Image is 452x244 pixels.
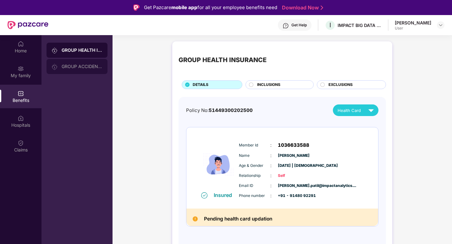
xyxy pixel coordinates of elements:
[186,107,253,114] div: Policy No:
[18,66,24,72] img: svg+xml;base64,PHN2ZyB3aWR0aD0iMjAiIGhlaWdodD0iMjAiIHZpZXdCb3g9IjAgMCAyMCAyMCIgZmlsbD0ibm9uZSIgeG...
[239,193,270,199] span: Phone number
[209,107,253,113] span: 51449300202500
[329,21,331,29] span: I
[321,4,323,11] img: Stroke
[193,82,208,88] span: DETAILS
[179,55,267,65] div: GROUP HEALTH INSURANCE
[278,163,309,169] span: [DATE] | [DEMOGRAPHIC_DATA]
[395,26,431,31] div: User
[133,4,140,11] img: Logo
[214,192,236,198] div: Insured
[270,152,272,159] span: :
[193,216,198,221] img: Pending
[270,182,272,189] span: :
[278,183,309,189] span: [PERSON_NAME].patil@impactanalytics....
[366,105,377,116] img: svg+xml;base64,PHN2ZyB4bWxucz0iaHR0cDovL3d3dy53My5vcmcvMjAwMC9zdmciIHZpZXdCb3g9IjAgMCAyNCAyNCIgd2...
[257,82,280,88] span: INCLUSIONS
[328,82,353,88] span: EXCLUSIONS
[18,41,24,47] img: svg+xml;base64,PHN2ZyBpZD0iSG9tZSIgeG1sbnM9Imh0dHA6Ly93d3cudzMub3JnLzIwMDAvc3ZnIiB3aWR0aD0iMjAiIG...
[270,142,272,149] span: :
[62,64,102,69] div: GROUP ACCIDENTAL INSURANCE
[239,173,270,179] span: Relationship
[239,142,270,148] span: Member Id
[200,137,237,192] img: icon
[278,153,309,159] span: [PERSON_NAME]
[338,22,382,28] div: IMPACT BIG DATA ANALYSIS PRIVATE LIMITED
[395,20,431,26] div: [PERSON_NAME]
[52,64,58,70] img: svg+xml;base64,PHN2ZyB3aWR0aD0iMjAiIGhlaWdodD0iMjAiIHZpZXdCb3g9IjAgMCAyMCAyMCIgZmlsbD0ibm9uZSIgeG...
[270,172,272,179] span: :
[282,4,321,11] a: Download Now
[239,183,270,189] span: Email ID
[270,162,272,169] span: :
[278,193,309,199] span: +91 - 91480 92291
[18,90,24,97] img: svg+xml;base64,PHN2ZyBpZD0iQmVuZWZpdHMiIHhtbG5zPSJodHRwOi8vd3d3LnczLm9yZy8yMDAwL3N2ZyIgd2lkdGg9Ij...
[283,23,289,29] img: svg+xml;base64,PHN2ZyBpZD0iSGVscC0zMngzMiIgeG1sbnM9Imh0dHA6Ly93d3cudzMub3JnLzIwMDAvc3ZnIiB3aWR0aD...
[18,115,24,121] img: svg+xml;base64,PHN2ZyBpZD0iSG9zcGl0YWxzIiB4bWxucz0iaHR0cDovL3d3dy53My5vcmcvMjAwMC9zdmciIHdpZHRoPS...
[338,107,361,114] span: Health Card
[8,21,48,29] img: New Pazcare Logo
[333,104,378,116] button: Health Card
[52,47,58,54] img: svg+xml;base64,PHN2ZyB3aWR0aD0iMjAiIGhlaWdodD0iMjAiIHZpZXdCb3g9IjAgMCAyMCAyMCIgZmlsbD0ibm9uZSIgeG...
[239,153,270,159] span: Name
[291,23,307,28] div: Get Help
[204,215,272,223] h2: Pending health card updation
[62,47,102,53] div: GROUP HEALTH INSURANCE
[278,173,309,179] span: Self
[239,163,270,169] span: Age & Gender
[18,140,24,146] img: svg+xml;base64,PHN2ZyBpZD0iQ2xhaW0iIHhtbG5zPSJodHRwOi8vd3d3LnczLm9yZy8yMDAwL3N2ZyIgd2lkdGg9IjIwIi...
[270,192,272,199] span: :
[144,4,277,11] div: Get Pazcare for all your employee benefits need
[171,4,197,10] strong: mobile app
[201,192,207,199] img: svg+xml;base64,PHN2ZyB4bWxucz0iaHR0cDovL3d3dy53My5vcmcvMjAwMC9zdmciIHdpZHRoPSIxNiIgaGVpZ2h0PSIxNi...
[278,141,309,149] span: 1036633588
[438,23,443,28] img: svg+xml;base64,PHN2ZyBpZD0iRHJvcGRvd24tMzJ4MzIiIHhtbG5zPSJodHRwOi8vd3d3LnczLm9yZy8yMDAwL3N2ZyIgd2...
